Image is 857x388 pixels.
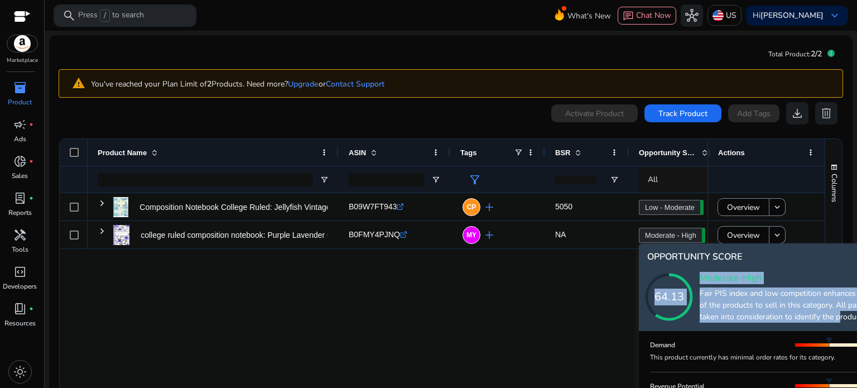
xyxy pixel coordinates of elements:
span: Actions [718,149,745,157]
mat-icon: keyboard_arrow_down [772,202,782,212]
p: US [726,6,736,25]
span: chat [623,11,634,22]
button: Open Filter Menu [610,175,619,184]
p: Sales [12,171,28,181]
div: 64.13 [624,289,714,305]
span: What's New [567,6,611,26]
span: fiber_manual_record [29,159,33,164]
b: 2 [207,79,211,89]
span: fiber_manual_record [29,306,33,311]
span: Tags [460,149,476,157]
p: Product [8,97,32,107]
span: Columns [829,174,839,202]
input: Product Name Filter Input [98,173,313,186]
mat-icon: warning [64,74,91,93]
p: Tools [12,245,28,255]
button: Open Filter Menu [431,175,440,184]
span: BSR [555,149,570,157]
button: Overview [718,226,769,244]
span: CP [467,204,476,210]
p: Press to search [78,9,144,22]
span: handyman [13,228,27,242]
a: Low - Moderate [639,200,700,215]
span: B0FMY4PJNQ [349,230,400,239]
span: ASIN [349,149,366,157]
p: Resources [4,318,36,328]
p: You've reached your Plan Limit of Products. Need more? [91,78,384,90]
span: Chat Now [636,10,671,21]
span: Product Name [98,149,147,157]
p: Developers [3,281,37,291]
img: 61HdhJ-rH8L.jpg [113,225,129,245]
span: fiber_manual_record [29,122,33,127]
span: light_mode [13,365,27,379]
span: hub [685,9,699,22]
span: filter_alt [468,173,482,186]
span: or [288,79,326,89]
p: Hi [753,12,824,20]
img: us.svg [712,10,724,21]
span: search [62,9,76,22]
a: Moderate - High [639,228,702,243]
span: lab_profile [13,191,27,205]
p: Composition Notebook College Ruled: Jellyfish Vintage Botanical... [139,196,371,219]
p: Marketplace [7,56,38,65]
p: Ads [14,134,26,144]
span: Opportunity Score [639,149,697,157]
button: Open Filter Menu [320,175,329,184]
span: / [100,9,110,22]
span: Track Product [658,108,707,119]
span: campaign [13,118,27,131]
input: ASIN Filter Input [349,173,425,186]
img: 51t-qzeevlL._SX38_SY50_CR,0,0,38,50_.jpg [113,197,128,217]
span: 2/2 [811,49,822,59]
span: keyboard_arrow_down [828,9,841,22]
img: amazon.svg [7,35,37,52]
h5: Demand [650,341,675,349]
span: Total Product: [768,50,811,59]
p: college ruled composition notebook: Purple Lavender Cute Flowers... [141,224,379,247]
span: 53.63 [700,200,704,215]
span: 64.13 [702,228,705,243]
span: B09W7FT943 [349,202,397,211]
span: add [483,228,496,242]
span: Overview [727,224,760,247]
span: Overview [727,196,760,219]
span: book_4 [13,302,27,315]
b: [PERSON_NAME] [760,10,824,21]
button: chatChat Now [618,7,676,25]
button: Track Product [644,104,721,122]
a: Contact Support [326,79,384,89]
button: download [786,102,808,124]
span: NA [555,230,566,239]
p: Reports [8,208,32,218]
button: hub [681,4,703,27]
span: All [648,174,658,185]
a: Upgrade [288,79,319,89]
span: MY [466,232,476,238]
span: fiber_manual_record [29,196,33,200]
span: code_blocks [13,265,27,279]
mat-icon: keyboard_arrow_down [772,230,782,240]
span: 5050 [555,202,572,211]
span: inventory_2 [13,81,27,94]
span: donut_small [13,155,27,168]
span: add [483,200,496,214]
span: download [791,107,804,120]
button: Overview [718,198,769,216]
